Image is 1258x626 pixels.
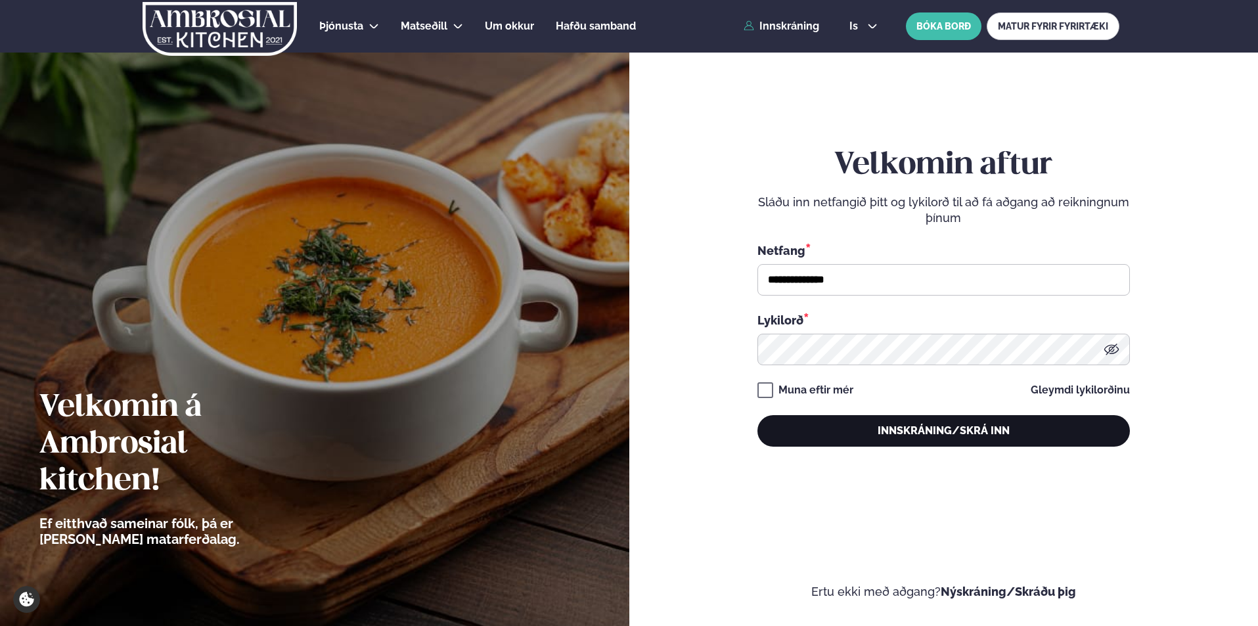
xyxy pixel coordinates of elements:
[757,311,1130,328] div: Lykilorð
[839,21,888,32] button: is
[1031,385,1130,395] a: Gleymdi lykilorðinu
[319,18,363,34] a: Þjónusta
[757,194,1130,226] p: Sláðu inn netfangið þitt og lykilorð til að fá aðgang að reikningnum þínum
[987,12,1119,40] a: MATUR FYRIR FYRIRTÆKI
[744,20,819,32] a: Innskráning
[941,585,1076,598] a: Nýskráning/Skráðu þig
[141,2,298,56] img: logo
[401,20,447,32] span: Matseðill
[669,584,1219,600] p: Ertu ekki með aðgang?
[39,390,312,500] h2: Velkomin á Ambrosial kitchen!
[485,20,534,32] span: Um okkur
[849,21,862,32] span: is
[906,12,981,40] button: BÓKA BORÐ
[485,18,534,34] a: Um okkur
[757,415,1130,447] button: Innskráning/Skrá inn
[757,242,1130,259] div: Netfang
[757,147,1130,184] h2: Velkomin aftur
[556,20,636,32] span: Hafðu samband
[319,20,363,32] span: Þjónusta
[556,18,636,34] a: Hafðu samband
[13,586,40,613] a: Cookie settings
[401,18,447,34] a: Matseðill
[39,516,312,547] p: Ef eitthvað sameinar fólk, þá er [PERSON_NAME] matarferðalag.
